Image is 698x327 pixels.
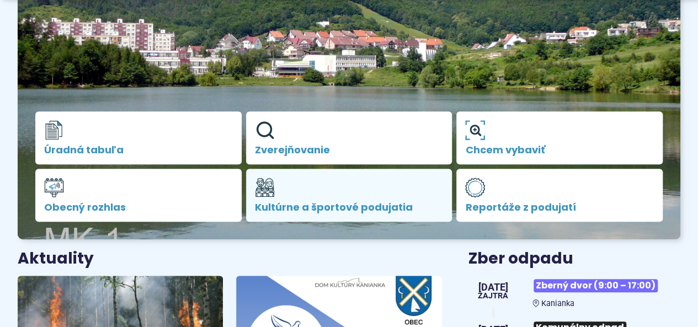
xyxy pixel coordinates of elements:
[255,144,444,156] span: Zverejňovanie
[478,292,508,300] span: Zajtra
[35,111,242,164] a: Úradná tabuľa
[478,282,508,292] span: [DATE]
[468,250,680,267] h3: Zber odpadu
[468,275,680,308] a: Zberný dvor (9:00 – 17:00) Kanianka [DATE] Zajtra
[35,169,242,222] a: Obecný rozhlas
[44,144,233,156] span: Úradná tabuľa
[246,169,452,222] a: Kultúrne a športové podujatia
[255,202,444,213] span: Kultúrne a športové podujatia
[456,111,663,164] a: Chcem vybaviť
[246,111,452,164] a: Zverejňovanie
[44,202,233,213] span: Obecný rozhlas
[18,250,94,267] h3: Aktuality
[534,279,658,292] span: Zberný dvor (9:00 – 17:00)
[465,202,654,213] span: Reportáže z podujatí
[541,299,574,308] span: Kanianka
[456,169,663,222] a: Reportáže z podujatí
[465,144,654,156] span: Chcem vybaviť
